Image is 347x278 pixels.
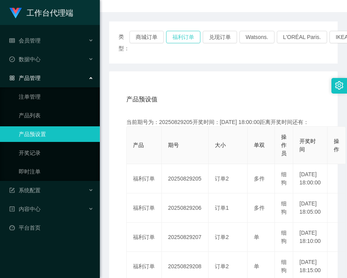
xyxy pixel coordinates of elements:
h1: 工作台代理端 [27,0,73,25]
span: 产品管理 [9,75,41,81]
td: [DATE] 18:05:00 [293,193,328,223]
i: 图标: appstore-o [9,75,15,81]
span: 内容中心 [9,206,41,212]
span: 开奖时间 [299,138,316,152]
a: 图标: dashboard平台首页 [9,220,94,236]
td: 细狗 [275,164,293,193]
span: 期号 [168,142,179,148]
i: 图标: table [9,38,15,43]
td: 细狗 [275,193,293,223]
a: 开奖记录 [19,145,94,161]
span: 操作 [334,138,339,152]
button: 福利订单 [166,31,200,43]
img: logo.9652507e.png [9,8,22,19]
a: 即时注单 [19,164,94,179]
a: 产品预设置 [19,126,94,142]
button: Watsons. [239,31,274,43]
span: 订单2 [215,175,229,182]
i: 图标: profile [9,206,15,212]
span: 大小 [215,142,226,148]
td: 福利订单 [127,164,162,193]
span: 产品预设值 [126,95,158,104]
div: 当前期号为：20250829205开奖时间：[DATE] 18:00:00距离开奖时间还有： [126,118,320,126]
span: 多件 [254,175,265,182]
span: 系统配置 [9,187,41,193]
i: 图标: form [9,188,15,193]
span: 订单2 [215,263,229,269]
button: 商城订单 [129,31,164,43]
span: 订单1 [215,205,229,211]
td: [DATE] 18:10:00 [293,223,328,252]
span: 单双 [254,142,265,148]
a: 产品列表 [19,108,94,123]
span: 类型： [119,31,129,54]
button: L'ORÉAL Paris. [277,31,327,43]
span: 会员管理 [9,37,41,44]
td: 20250829207 [162,223,209,252]
span: 单 [254,234,259,240]
i: 图标: check-circle-o [9,57,15,62]
td: [DATE] 18:00:00 [293,164,328,193]
span: 多件 [254,205,265,211]
span: 产品 [133,142,144,148]
a: 注单管理 [19,89,94,104]
td: 福利订单 [127,223,162,252]
span: 数据中心 [9,56,41,62]
a: 工作台代理端 [9,9,73,16]
i: 图标: setting [335,81,343,90]
span: 操作员 [281,134,287,156]
button: 兑现订单 [203,31,237,43]
td: 福利订单 [127,193,162,223]
span: 订单2 [215,234,229,240]
span: 单 [254,263,259,269]
td: 细狗 [275,223,293,252]
td: 20250829205 [162,164,209,193]
td: 20250829206 [162,193,209,223]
